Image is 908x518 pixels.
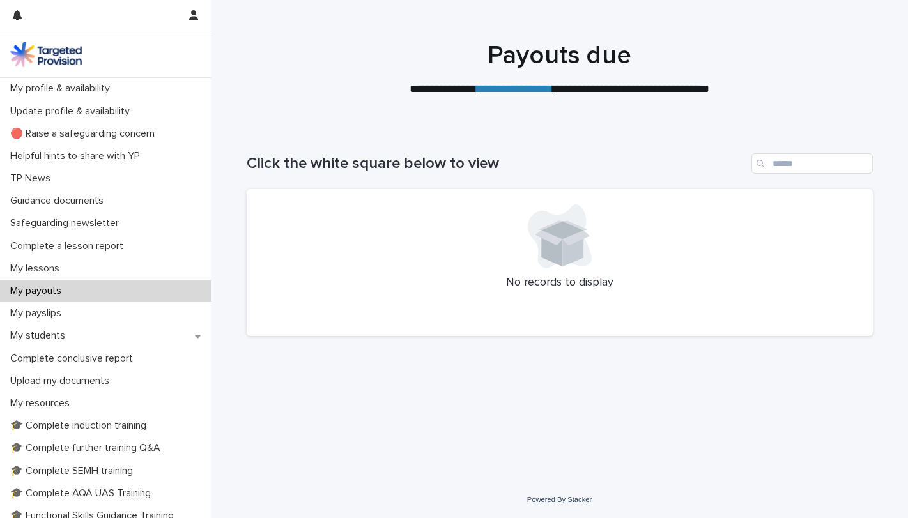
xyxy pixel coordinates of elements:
input: Search [751,153,873,174]
img: M5nRWzHhSzIhMunXDL62 [10,42,82,67]
p: Upload my documents [5,375,119,387]
p: 🔴 Raise a safeguarding concern [5,128,165,140]
p: No records to display [262,276,858,290]
p: Helpful hints to share with YP [5,150,150,162]
p: 🎓 Complete AQA UAS Training [5,487,161,499]
p: Safeguarding newsletter [5,217,129,229]
p: Update profile & availability [5,105,140,118]
p: My resources [5,397,80,409]
p: My payouts [5,285,72,297]
p: My profile & availability [5,82,120,95]
h1: Click the white square below to view [247,155,746,173]
p: 🎓 Complete further training Q&A [5,442,171,454]
a: Powered By Stacker [527,496,592,503]
p: My students [5,330,75,342]
p: 🎓 Complete SEMH training [5,465,143,477]
p: 🎓 Complete induction training [5,420,157,432]
p: TP News [5,172,61,185]
p: My payslips [5,307,72,319]
p: Complete conclusive report [5,353,143,365]
p: My lessons [5,263,70,275]
h1: Payouts due [246,40,872,71]
p: Complete a lesson report [5,240,134,252]
p: Guidance documents [5,195,114,207]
